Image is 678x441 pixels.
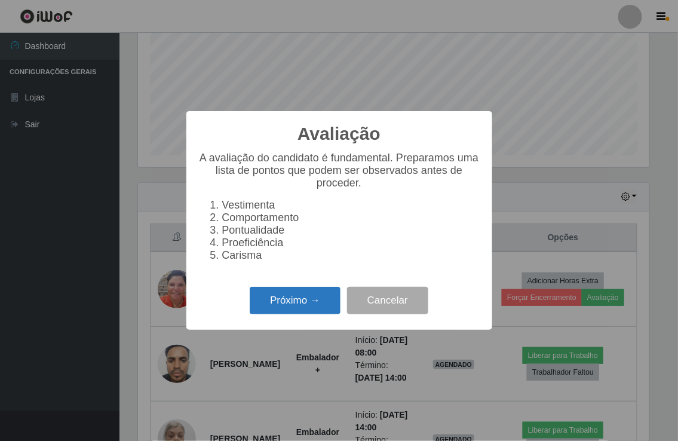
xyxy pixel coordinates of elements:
li: Pontualidade [222,224,480,237]
li: Proeficiência [222,237,480,249]
button: Próximo → [250,287,340,315]
h2: Avaliação [297,123,381,145]
li: Vestimenta [222,199,480,212]
li: Comportamento [222,212,480,224]
p: A avaliação do candidato é fundamental. Preparamos uma lista de pontos que podem ser observados a... [198,152,480,189]
button: Cancelar [347,287,428,315]
li: Carisma [222,249,480,262]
